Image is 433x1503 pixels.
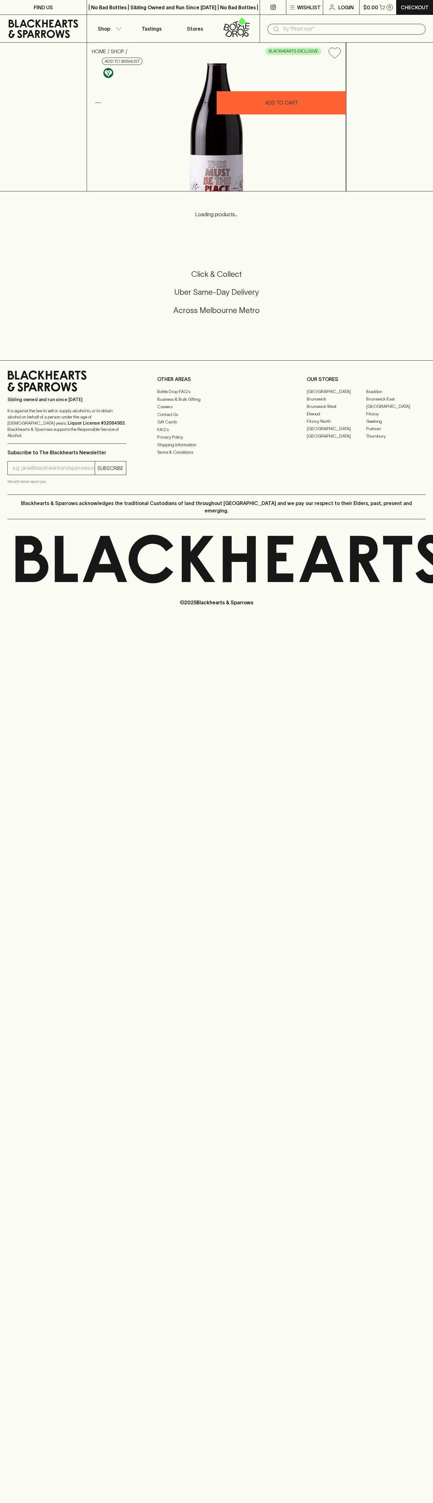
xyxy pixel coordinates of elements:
img: 36678.png [87,63,346,191]
p: It is against the law to sell or supply alcohol to, or to obtain alcohol on behalf of a person un... [7,408,126,439]
a: Careers [157,403,276,411]
button: Shop [87,15,130,42]
p: Shop [98,25,110,32]
p: ADD TO CART [265,99,298,106]
a: Elwood [307,410,366,417]
img: Vegan [103,68,113,78]
input: e.g. jane@blackheartsandsparrows.com.au [12,463,95,473]
a: Made without the use of any animal products. [102,66,115,79]
a: Braddon [366,388,426,395]
a: Privacy Policy [157,434,276,441]
a: Fitzroy [366,410,426,417]
a: Thornbury [366,432,426,440]
a: Brunswick East [366,395,426,403]
p: Stores [187,25,203,32]
button: ADD TO CART [217,91,346,114]
a: Fitzroy North [307,417,366,425]
a: [GEOGRAPHIC_DATA] [366,403,426,410]
button: Add to wishlist [326,45,343,61]
p: OTHER AREAS [157,375,276,383]
a: HOME [92,49,106,54]
a: [GEOGRAPHIC_DATA] [307,388,366,395]
p: Tastings [142,25,162,32]
a: SHOP [111,49,124,54]
a: FAQ's [157,426,276,433]
p: Loading products... [6,211,427,218]
a: Geelong [366,417,426,425]
a: Shipping Information [157,441,276,448]
h5: Click & Collect [7,269,426,279]
strong: Liquor License #32064953 [68,421,125,426]
p: OUR STORES [307,375,426,383]
a: Gift Cards [157,418,276,426]
p: We will never spam you [7,478,126,485]
p: 0 [388,6,391,9]
a: Tastings [130,15,173,42]
input: Try "Pinot noir" [282,24,421,34]
p: $0.00 [363,4,378,11]
div: Call to action block [7,244,426,348]
p: Sibling owned and run since [DATE] [7,396,126,403]
a: Bottle Drop FAQ's [157,388,276,396]
p: FIND US [34,4,53,11]
p: Login [338,4,354,11]
p: Subscribe to The Blackhearts Newsletter [7,449,126,456]
p: SUBSCRIBE [97,465,123,472]
span: BLACKHEARTS EXCLUSIVE [266,48,321,54]
a: Prahran [366,425,426,432]
button: SUBSCRIBE [95,461,126,475]
a: Stores [173,15,217,42]
p: Wishlist [297,4,321,11]
a: Brunswick [307,395,366,403]
a: [GEOGRAPHIC_DATA] [307,432,366,440]
h5: Across Melbourne Metro [7,305,426,315]
a: [GEOGRAPHIC_DATA] [307,425,366,432]
a: Brunswick West [307,403,366,410]
a: Business & Bulk Gifting [157,396,276,403]
p: Checkout [401,4,429,11]
a: Contact Us [157,411,276,418]
button: Add to wishlist [102,58,142,65]
a: Terms & Conditions [157,449,276,456]
p: Blackhearts & Sparrows acknowledges the traditional Custodians of land throughout [GEOGRAPHIC_DAT... [12,499,421,514]
h5: Uber Same-Day Delivery [7,287,426,297]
